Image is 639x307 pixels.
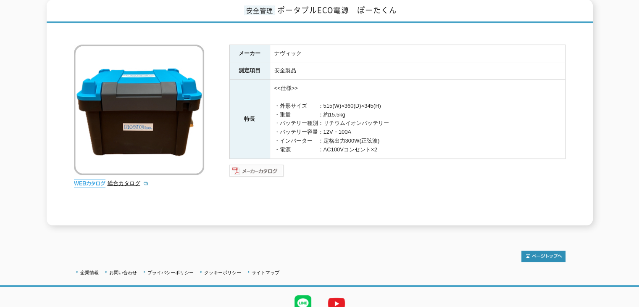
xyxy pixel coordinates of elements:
td: ナヴィック [270,45,565,62]
a: メーカーカタログ [229,169,284,176]
a: 企業情報 [80,270,99,275]
span: 安全管理 [244,5,275,15]
span: ポータブルECO電源 ぽーたくん [277,4,397,16]
a: お問い合わせ [109,270,137,275]
th: 測定項目 [229,62,270,80]
img: メーカーカタログ [229,164,284,177]
a: プライバシーポリシー [147,270,194,275]
a: 総合カタログ [108,180,149,186]
a: クッキーポリシー [204,270,241,275]
img: トップページへ [521,251,565,262]
a: サイトマップ [252,270,279,275]
img: webカタログ [74,179,105,188]
img: ポータブルECO電源 ぽーたくん [74,45,204,175]
th: 特長 [229,80,270,159]
td: <<仕様>> ・外形サイズ ：515(W)×360(D)×345(H) ・重量 ：約15.5kg ・バッテリー種別：リチウムイオンバッテリー ・バッテリー容量：12V・100A ・インバーター ... [270,80,565,159]
th: メーカー [229,45,270,62]
td: 安全製品 [270,62,565,80]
